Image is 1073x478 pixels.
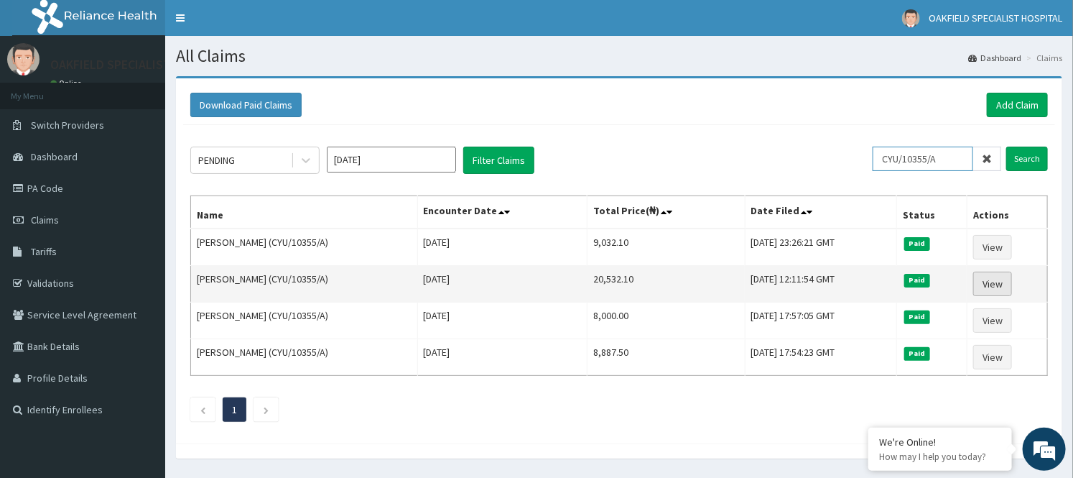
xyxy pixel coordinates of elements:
[236,7,270,42] div: Minimize live chat window
[904,347,930,360] span: Paid
[879,451,1001,463] p: How may I help you today?
[587,266,745,303] td: 20,532.10
[7,43,40,75] img: User Image
[968,52,1021,64] a: Dashboard
[973,345,1012,369] a: View
[987,93,1048,117] a: Add Claim
[263,403,269,416] a: Next page
[587,303,745,339] td: 8,000.00
[973,272,1012,296] a: View
[327,147,456,173] input: Select Month and Year
[417,303,587,339] td: [DATE]
[176,47,1062,65] h1: All Claims
[191,266,418,303] td: [PERSON_NAME] (CYU/10355/A)
[587,196,745,229] th: Total Price(₦)
[191,339,418,376] td: [PERSON_NAME] (CYU/10355/A)
[973,235,1012,259] a: View
[198,153,235,167] div: PENDING
[587,229,745,266] td: 9,032.10
[902,9,920,27] img: User Image
[929,12,1062,24] span: OAKFIELD SPECIALIST HOSPITAL
[31,245,57,258] span: Tariffs
[75,81,241,99] div: Chat with us now
[417,339,587,376] td: [DATE]
[587,339,745,376] td: 8,887.50
[973,308,1012,333] a: View
[1006,147,1048,171] input: Search
[191,229,418,266] td: [PERSON_NAME] (CYU/10355/A)
[200,403,206,416] a: Previous page
[1023,52,1062,64] li: Claims
[31,119,104,132] span: Switch Providers
[191,303,418,339] td: [PERSON_NAME] (CYU/10355/A)
[191,196,418,229] th: Name
[745,303,896,339] td: [DATE] 17:57:05 GMT
[83,146,198,291] span: We're online!
[27,72,58,108] img: d_794563401_company_1708531726252_794563401
[904,274,930,287] span: Paid
[745,266,896,303] td: [DATE] 12:11:54 GMT
[232,403,237,416] a: Page 1 is your current page
[873,147,973,171] input: Search by HMO ID
[897,196,967,229] th: Status
[190,93,302,117] button: Download Paid Claims
[7,322,274,372] textarea: Type your message and hit 'Enter'
[904,311,930,323] span: Paid
[967,196,1047,229] th: Actions
[417,266,587,303] td: [DATE]
[745,196,896,229] th: Date Filed
[417,229,587,266] td: [DATE]
[31,150,78,163] span: Dashboard
[50,58,230,71] p: OAKFIELD SPECIALIST HOSPITAL
[745,229,896,266] td: [DATE] 23:26:21 GMT
[31,213,59,226] span: Claims
[50,78,85,88] a: Online
[463,147,534,174] button: Filter Claims
[417,196,587,229] th: Encounter Date
[745,339,896,376] td: [DATE] 17:54:23 GMT
[904,237,930,250] span: Paid
[879,436,1001,449] div: We're Online!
